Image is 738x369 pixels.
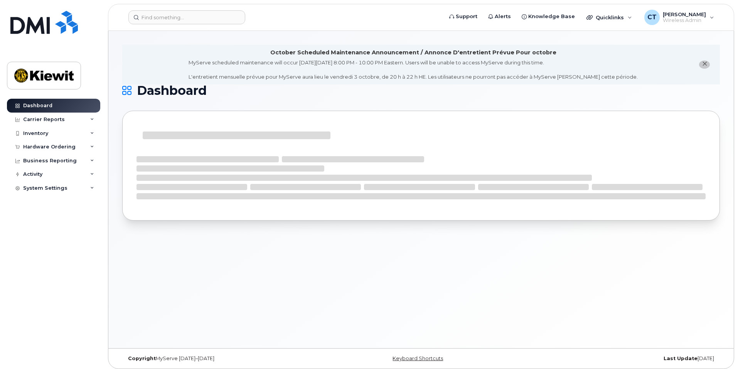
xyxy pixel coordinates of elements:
[128,356,156,361] strong: Copyright
[699,61,710,69] button: close notification
[270,49,556,57] div: October Scheduled Maintenance Announcement / Annonce D'entretient Prévue Pour octobre
[189,59,638,81] div: MyServe scheduled maintenance will occur [DATE][DATE] 8:00 PM - 10:00 PM Eastern. Users will be u...
[122,356,322,362] div: MyServe [DATE]–[DATE]
[137,85,207,96] span: Dashboard
[664,356,698,361] strong: Last Update
[521,356,720,362] div: [DATE]
[393,356,443,361] a: Keyboard Shortcuts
